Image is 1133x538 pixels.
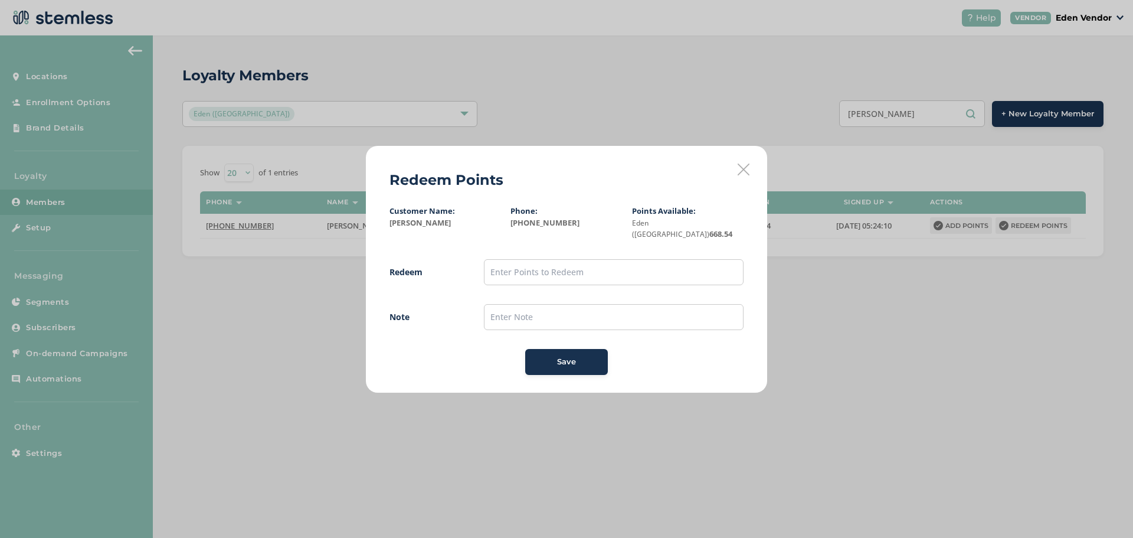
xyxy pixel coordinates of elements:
[510,217,622,229] label: [PHONE_NUMBER]
[510,206,538,216] label: Phone:
[389,311,460,323] label: Note
[557,356,576,368] span: Save
[632,218,709,240] small: Eden ([GEOGRAPHIC_DATA])
[389,217,501,229] label: [PERSON_NAME]
[632,206,696,216] label: Points Available:
[1074,481,1133,538] iframe: Chat Widget
[484,304,744,330] input: Enter Note
[389,206,455,216] label: Customer Name:
[525,349,608,375] button: Save
[632,217,744,240] label: 668.54
[389,169,503,191] h2: Redeem Points
[389,266,460,278] label: Redeem
[484,259,744,285] input: Enter Points to Redeem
